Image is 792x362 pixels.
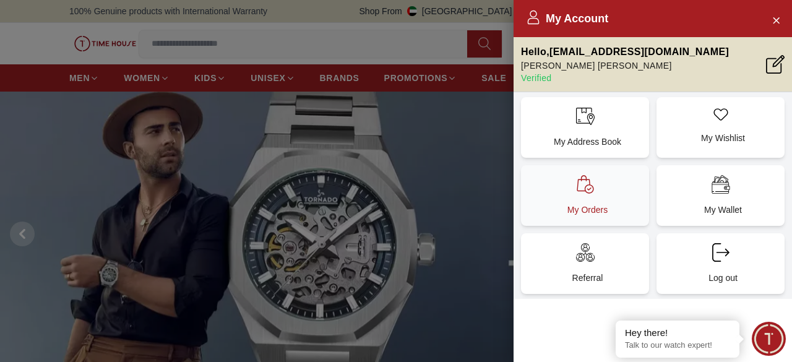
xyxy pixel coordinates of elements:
p: My Address Book [531,136,644,148]
p: My Orders [531,204,644,216]
p: My Wishlist [666,132,780,144]
p: [PERSON_NAME] [PERSON_NAME] [521,59,729,72]
p: Referral [531,272,644,284]
div: Chat Widget [752,322,786,356]
p: Hello , [EMAIL_ADDRESS][DOMAIN_NAME] [521,45,729,59]
div: Hey there! [625,327,730,339]
button: Close Account [766,10,786,30]
p: Verified [521,72,729,84]
p: Talk to our watch expert! [625,340,730,351]
p: Log out [666,272,780,284]
h2: My Account [526,10,608,27]
p: My Wallet [666,204,780,216]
